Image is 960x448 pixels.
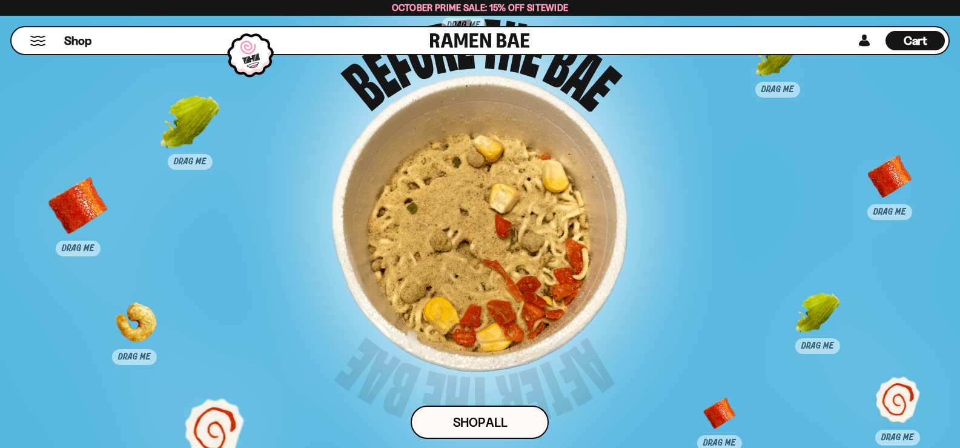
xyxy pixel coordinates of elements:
[411,406,549,439] a: Shop ALl
[886,27,945,54] div: Cart
[904,33,927,48] span: Cart
[64,31,91,50] a: Shop
[392,2,569,13] span: October Prime Sale: 15% off Sitewide
[30,36,46,46] button: Mobile Menu Trigger
[64,33,91,49] span: Shop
